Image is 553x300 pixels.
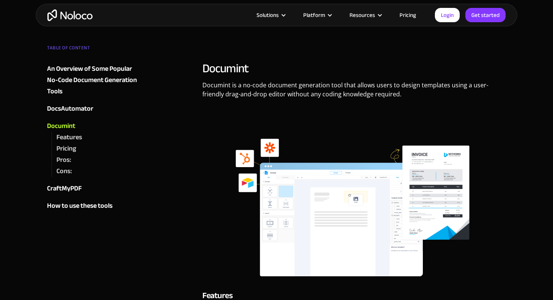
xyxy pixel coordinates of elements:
a: Documint [202,57,248,80]
a: Pros: [56,154,138,166]
p: ‍ [202,108,506,123]
a: Login [435,8,460,22]
div: How to use these tools [47,200,112,212]
a: Cons: [56,166,138,177]
a: An Overview of Some Popular No-Code Document Generation Tools [47,63,138,97]
a: Features [56,132,138,143]
a: How to use these tools [47,200,138,212]
p: Documint is a no-code document generation tool that allows users to design templates using a user... [202,81,506,104]
a: Pricing [56,143,138,154]
div: TABLE OF CONTENT [47,42,138,57]
div: Resources [349,10,375,20]
div: Cons: [56,166,72,177]
div: DocsAutomator [47,103,93,114]
a: Pricing [390,10,425,20]
div: Platform [303,10,325,20]
div: Documint [47,120,75,132]
div: Features [56,132,82,143]
div: Solutions [257,10,279,20]
p: ‍ [202,28,506,43]
div: Platform [294,10,340,20]
a: DocsAutomator [47,103,138,114]
a: home [47,9,93,21]
div: Solutions [247,10,294,20]
div: Resources [340,10,390,20]
a: Get started [465,8,506,22]
div: Pricing [56,143,76,154]
a: Documint [47,120,138,132]
div: CraftMyPDF [47,183,82,194]
a: CraftMyPDF [47,183,138,194]
div: Pros: [56,154,71,166]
